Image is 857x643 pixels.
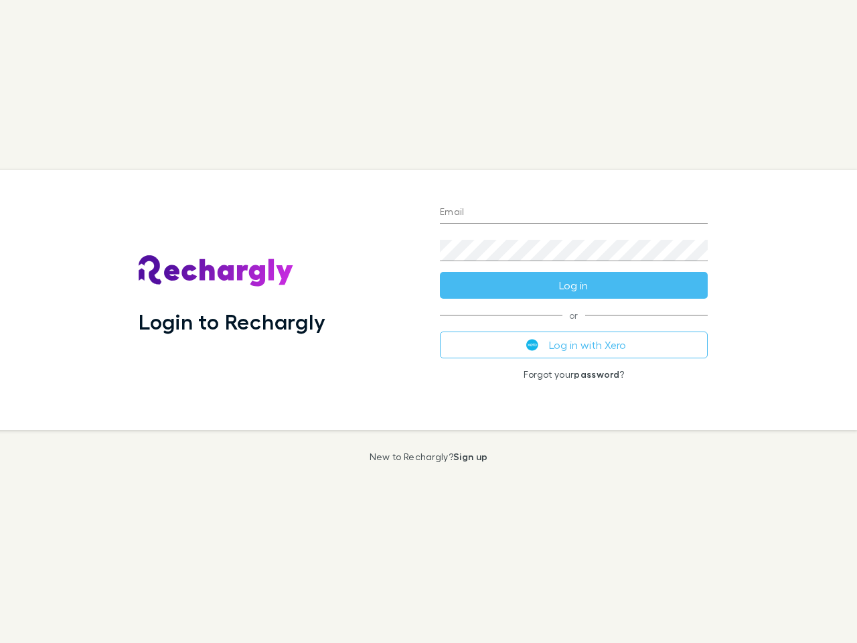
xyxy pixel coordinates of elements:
a: password [574,368,619,380]
button: Log in with Xero [440,332,708,358]
img: Xero's logo [526,339,538,351]
h1: Login to Rechargly [139,309,325,334]
p: Forgot your ? [440,369,708,380]
p: New to Rechargly? [370,451,488,462]
img: Rechargly's Logo [139,255,294,287]
button: Log in [440,272,708,299]
a: Sign up [453,451,487,462]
